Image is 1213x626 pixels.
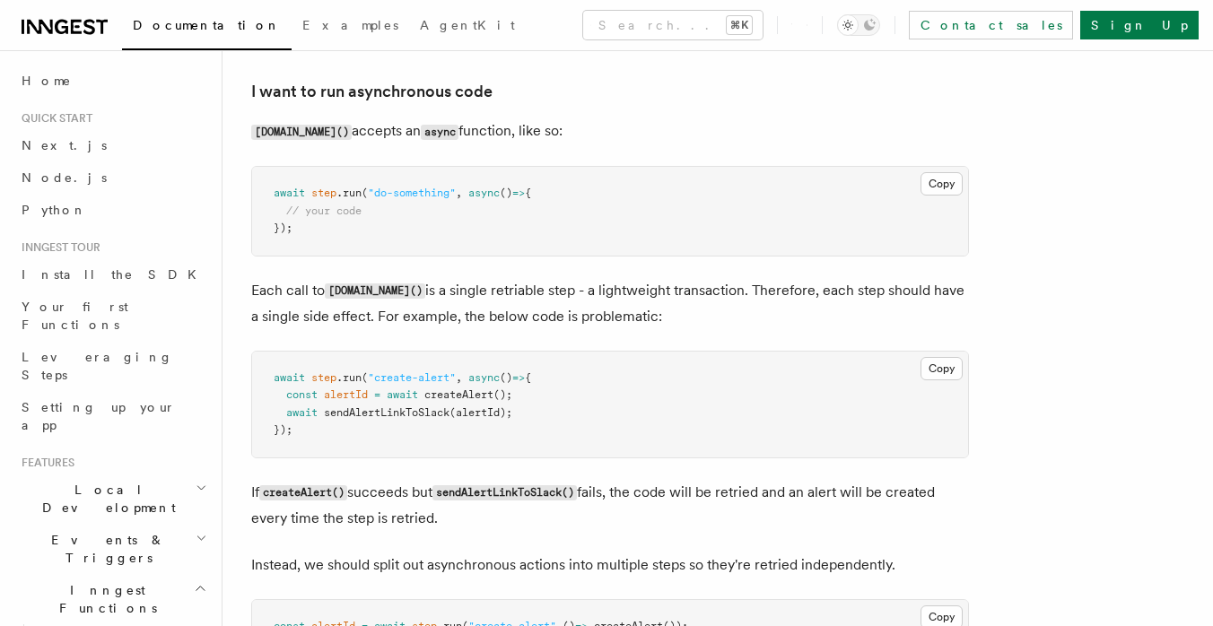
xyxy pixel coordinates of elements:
[468,371,500,384] span: async
[409,5,526,48] a: AgentKit
[14,65,211,97] a: Home
[500,187,512,199] span: ()
[274,222,292,234] span: });
[22,267,207,282] span: Install the SDK
[500,371,512,384] span: ()
[14,524,211,574] button: Events & Triggers
[14,574,211,624] button: Inngest Functions
[122,5,292,50] a: Documentation
[22,170,107,185] span: Node.js
[14,481,196,517] span: Local Development
[14,258,211,291] a: Install the SDK
[362,371,368,384] span: (
[512,371,525,384] span: =>
[14,474,211,524] button: Local Development
[432,485,577,500] code: sendAlertLinkToSlack()
[14,161,211,194] a: Node.js
[921,172,963,196] button: Copy
[274,423,292,436] span: });
[251,278,969,329] p: Each call to is a single retriable step - a lightweight transaction. Therefore, each step should ...
[324,406,449,419] span: sendAlertLinkToSlack
[421,125,458,140] code: async
[14,581,194,617] span: Inngest Functions
[22,400,176,432] span: Setting up your app
[14,456,74,470] span: Features
[22,72,72,90] span: Home
[286,406,318,419] span: await
[909,11,1073,39] a: Contact sales
[449,406,512,419] span: (alertId);
[1080,11,1199,39] a: Sign Up
[837,14,880,36] button: Toggle dark mode
[22,300,128,332] span: Your first Functions
[468,187,500,199] span: async
[133,18,281,32] span: Documentation
[14,129,211,161] a: Next.js
[493,388,512,401] span: ();
[336,371,362,384] span: .run
[14,341,211,391] a: Leveraging Steps
[22,350,173,382] span: Leveraging Steps
[251,79,493,104] a: I want to run asynchronous code
[22,203,87,217] span: Python
[525,187,531,199] span: {
[424,388,493,401] span: createAlert
[456,187,462,199] span: ,
[374,388,380,401] span: =
[14,240,100,255] span: Inngest tour
[324,388,368,401] span: alertId
[368,371,456,384] span: "create-alert"
[251,480,969,531] p: If succeeds but fails, the code will be retried and an alert will be created every time the step ...
[336,187,362,199] span: .run
[14,291,211,341] a: Your first Functions
[14,531,196,567] span: Events & Triggers
[362,187,368,199] span: (
[727,16,752,34] kbd: ⌘K
[292,5,409,48] a: Examples
[22,138,107,152] span: Next.js
[259,485,347,500] code: createAlert()
[14,111,92,126] span: Quick start
[583,11,763,39] button: Search...⌘K
[512,187,525,199] span: =>
[387,388,418,401] span: await
[274,371,305,384] span: await
[14,391,211,441] a: Setting up your app
[251,118,969,144] p: accepts an function, like so:
[274,187,305,199] span: await
[325,283,425,299] code: [DOMAIN_NAME]()
[368,187,456,199] span: "do-something"
[302,18,398,32] span: Examples
[251,125,352,140] code: [DOMAIN_NAME]()
[420,18,515,32] span: AgentKit
[286,388,318,401] span: const
[311,371,336,384] span: step
[14,194,211,226] a: Python
[286,204,362,217] span: // your code
[525,371,531,384] span: {
[921,357,963,380] button: Copy
[311,187,336,199] span: step
[456,371,462,384] span: ,
[251,552,969,578] p: Instead, we should split out asynchronous actions into multiple steps so they're retried independ...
